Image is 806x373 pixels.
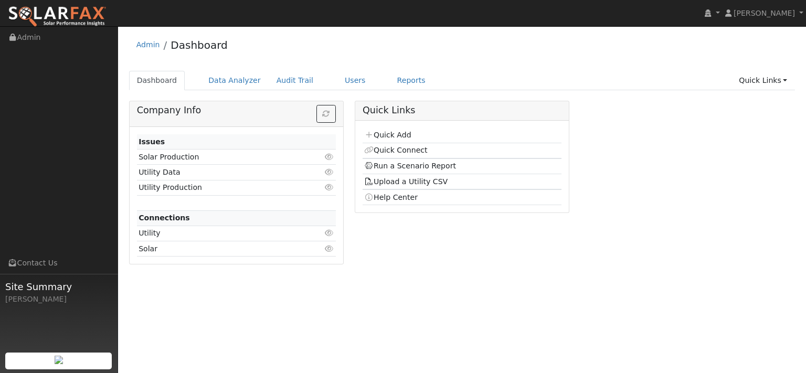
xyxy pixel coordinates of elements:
[269,71,321,90] a: Audit Trail
[364,146,427,154] a: Quick Connect
[136,40,160,49] a: Admin
[325,153,334,161] i: Click to view
[129,71,185,90] a: Dashboard
[200,71,269,90] a: Data Analyzer
[364,193,418,201] a: Help Center
[364,177,448,186] a: Upload a Utility CSV
[137,150,304,165] td: Solar Production
[734,9,795,17] span: [PERSON_NAME]
[55,356,63,364] img: retrieve
[364,162,456,170] a: Run a Scenario Report
[137,226,304,241] td: Utility
[5,280,112,294] span: Site Summary
[8,6,107,28] img: SolarFax
[389,71,433,90] a: Reports
[137,180,304,195] td: Utility Production
[137,241,304,257] td: Solar
[137,105,336,116] h5: Company Info
[325,245,334,252] i: Click to view
[325,229,334,237] i: Click to view
[325,168,334,176] i: Click to view
[363,105,561,116] h5: Quick Links
[5,294,112,305] div: [PERSON_NAME]
[364,131,411,139] a: Quick Add
[325,184,334,191] i: Click to view
[139,137,165,146] strong: Issues
[337,71,374,90] a: Users
[731,71,795,90] a: Quick Links
[139,214,190,222] strong: Connections
[171,39,228,51] a: Dashboard
[137,165,304,180] td: Utility Data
